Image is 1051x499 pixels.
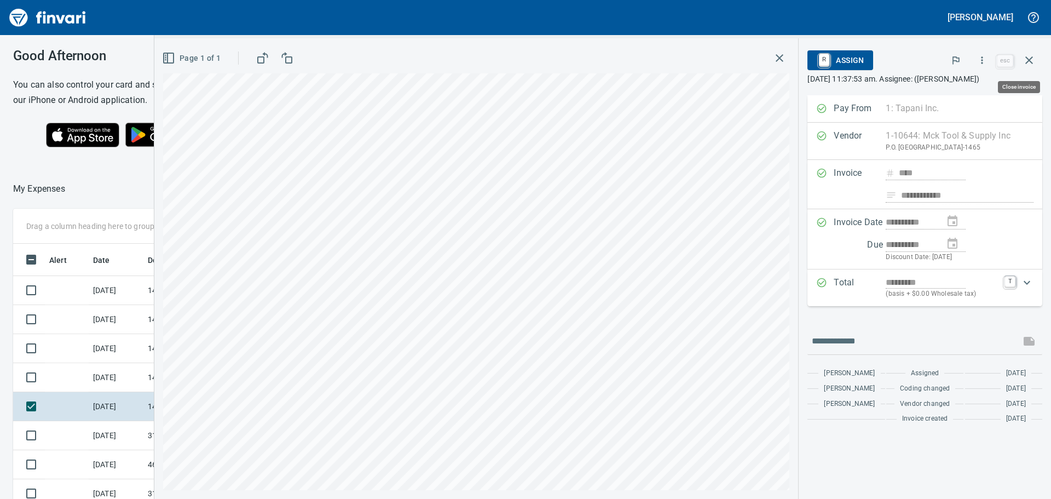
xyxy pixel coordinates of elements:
[900,383,950,394] span: Coding changed
[824,399,875,410] span: [PERSON_NAME]
[89,276,143,305] td: [DATE]
[816,51,864,70] span: Assign
[49,254,67,267] span: Alert
[143,334,242,363] td: 1410.03.0099
[160,48,225,68] button: Page 1 of 1
[143,363,242,392] td: 1410.03.0104
[1006,414,1026,425] span: [DATE]
[49,254,81,267] span: Alert
[93,254,110,267] span: Date
[834,276,886,300] p: Total
[824,368,875,379] span: [PERSON_NAME]
[119,117,213,153] img: Get it on Google Play
[13,182,65,196] p: My Expenses
[89,363,143,392] td: [DATE]
[89,421,143,450] td: [DATE]
[93,254,124,267] span: Date
[944,48,968,72] button: Flag
[143,276,242,305] td: 1410.03.0104
[807,269,1042,306] div: Expand
[948,12,1013,23] h5: [PERSON_NAME]
[1004,276,1015,287] a: T
[148,254,189,267] span: Description
[89,450,143,479] td: [DATE]
[900,399,950,410] span: Vendor changed
[997,55,1013,67] a: esc
[46,123,119,147] img: Download on the App Store
[1006,383,1026,394] span: [DATE]
[13,182,65,196] nav: breadcrumb
[807,50,873,70] button: RAssign
[143,421,242,450] td: 31.1160.65
[26,221,187,232] p: Drag a column heading here to group the table
[143,450,242,479] td: 4608.65
[902,414,948,425] span: Invoice created
[7,4,89,31] img: Finvari
[164,51,221,65] span: Page 1 of 1
[89,305,143,334] td: [DATE]
[143,392,242,421] td: 1410.03.0104
[13,48,246,64] h3: Good Afternoon
[89,334,143,363] td: [DATE]
[807,73,1042,84] p: [DATE] 11:37:53 am. Assignee: ([PERSON_NAME])
[13,77,246,108] h6: You can also control your card and submit expenses from our iPhone or Android application.
[886,289,998,300] p: (basis + $0.00 Wholesale tax)
[911,368,939,379] span: Assigned
[824,383,875,394] span: [PERSON_NAME]
[1006,368,1026,379] span: [DATE]
[148,254,203,267] span: Description
[143,305,242,334] td: 1410.03.0104
[1006,399,1026,410] span: [DATE]
[89,392,143,421] td: [DATE]
[1016,328,1042,354] span: This records your message into the invoice and notifies anyone mentioned
[819,54,829,66] a: R
[945,9,1016,26] button: [PERSON_NAME]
